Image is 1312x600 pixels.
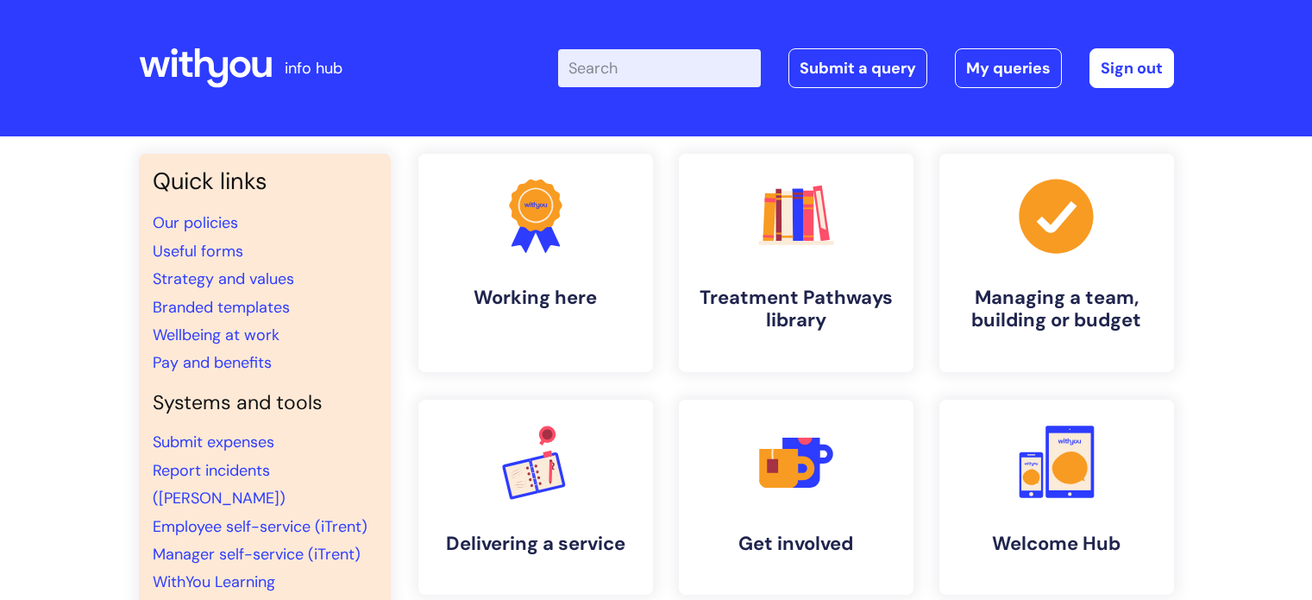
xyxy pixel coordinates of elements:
a: Pay and benefits [153,352,272,373]
h4: Welcome Hub [953,533,1160,555]
a: Managing a team, building or budget [939,154,1174,372]
h4: Get involved [693,533,900,555]
a: Strategy and values [153,268,294,289]
a: WithYou Learning [153,572,275,592]
a: Manager self-service (iTrent) [153,544,361,565]
a: Working here [418,154,653,372]
div: | - [558,48,1174,88]
a: Our policies [153,212,238,233]
a: My queries [955,48,1062,88]
a: Branded templates [153,297,290,318]
a: Treatment Pathways library [679,154,913,372]
h4: Systems and tools [153,391,377,415]
h4: Treatment Pathways library [693,287,900,332]
a: Submit expenses [153,432,274,452]
a: Sign out [1089,48,1174,88]
a: Submit a query [788,48,927,88]
h4: Delivering a service [432,533,639,555]
a: Get involved [679,400,913,595]
a: Report incidents ([PERSON_NAME]) [153,460,286,508]
a: Useful forms [153,241,243,262]
a: Welcome Hub [939,400,1174,595]
a: Delivering a service [418,400,653,595]
p: info hub [285,54,342,82]
h4: Working here [432,287,639,309]
a: Wellbeing at work [153,325,279,345]
h3: Quick links [153,167,377,195]
input: Search [558,49,761,87]
h4: Managing a team, building or budget [953,287,1160,332]
a: Employee self-service (iTrent) [153,516,367,537]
